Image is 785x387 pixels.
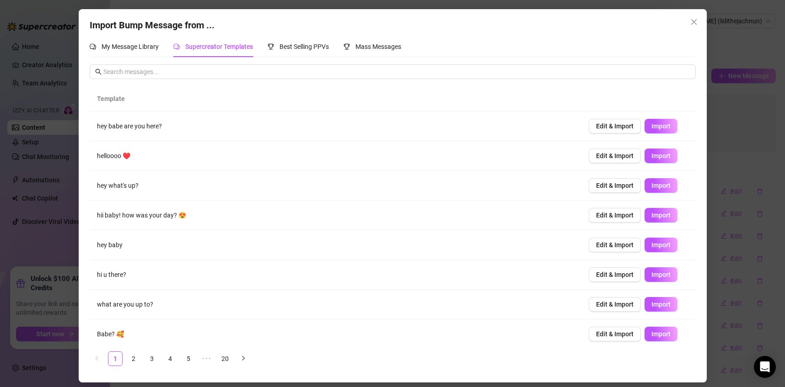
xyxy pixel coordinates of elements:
a: 2 [127,352,140,366]
span: Best Selling PPVs [280,43,329,50]
span: left [94,355,100,361]
span: comment [173,43,180,50]
button: Import [644,238,677,252]
span: Edit & Import [596,122,633,130]
a: 1 [108,352,122,366]
span: Edit & Import [596,330,633,338]
span: Import [651,182,670,189]
li: Next 5 Pages [199,351,214,366]
span: ••• [199,351,214,366]
div: Open Intercom Messenger [754,356,776,378]
a: 4 [163,352,177,366]
button: Edit & Import [588,178,640,193]
button: Import [644,119,677,133]
td: hey what's up? [90,171,581,201]
td: Babe? 🥰 [90,319,581,349]
li: Next Page [236,351,251,366]
span: Edit & Import [596,271,633,278]
span: Import Bump Message from ... [90,20,215,31]
td: helloooo ♥️ [90,141,581,171]
button: Edit & Import [588,238,640,252]
li: 2 [126,351,141,366]
span: search [95,69,102,75]
a: 3 [145,352,159,366]
span: Import [651,122,670,130]
input: Search messages... [103,67,690,77]
li: 5 [181,351,196,366]
button: Edit & Import [588,297,640,312]
span: trophy [344,43,350,50]
span: Import [651,301,670,308]
td: hey babe are you here? [90,111,581,141]
button: Import [644,148,677,163]
span: Edit & Import [596,301,633,308]
span: Mass Messages [355,43,401,50]
li: Previous Page [90,351,104,366]
td: hi u there? [90,260,581,290]
button: Edit & Import [588,208,640,223]
a: 20 [218,352,232,366]
span: Import [651,271,670,278]
span: Close [686,18,701,26]
span: My Message Library [102,43,159,50]
span: comment [90,43,96,50]
span: close [690,18,697,26]
span: Supercreator Templates [185,43,253,50]
button: Edit & Import [588,267,640,282]
span: Edit & Import [596,182,633,189]
button: left [90,351,104,366]
td: what are you up to? [90,290,581,319]
span: right [241,355,246,361]
span: Import [651,241,670,249]
button: Close [686,15,701,29]
button: Import [644,208,677,223]
span: Import [651,152,670,159]
span: Import [651,212,670,219]
li: 1 [108,351,123,366]
span: Edit & Import [596,152,633,159]
span: Edit & Import [596,212,633,219]
a: 5 [182,352,195,366]
span: trophy [268,43,274,50]
span: Edit & Import [596,241,633,249]
button: right [236,351,251,366]
button: Edit & Import [588,327,640,341]
span: Import [651,330,670,338]
button: Import [644,178,677,193]
button: Edit & Import [588,148,640,163]
button: Edit & Import [588,119,640,133]
button: Import [644,267,677,282]
button: Import [644,297,677,312]
td: hey baby [90,230,581,260]
th: Template [90,86,575,111]
td: hii baby! how was your day? 😍 [90,201,581,230]
button: Import [644,327,677,341]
